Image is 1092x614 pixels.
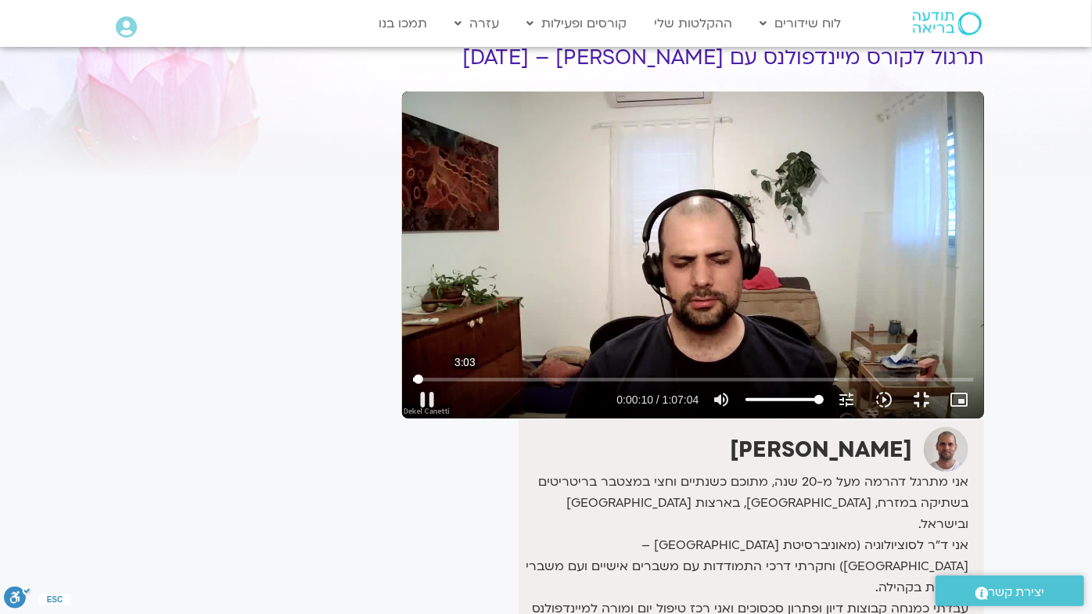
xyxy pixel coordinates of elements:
[989,582,1045,603] span: יצירת קשר
[924,427,968,472] img: דקל קנטי
[371,9,435,38] a: תמכו בנו
[447,9,507,38] a: עזרה
[730,435,912,465] strong: [PERSON_NAME]
[646,9,740,38] a: ההקלטות שלי
[402,46,984,70] h1: תרגול לקורס מיינדפולנס עם [PERSON_NAME] – [DATE]
[519,9,634,38] a: קורסים ופעילות
[752,9,849,38] a: לוח שידורים
[936,576,1084,606] a: יצירת קשר
[913,12,982,35] img: תודעה בריאה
